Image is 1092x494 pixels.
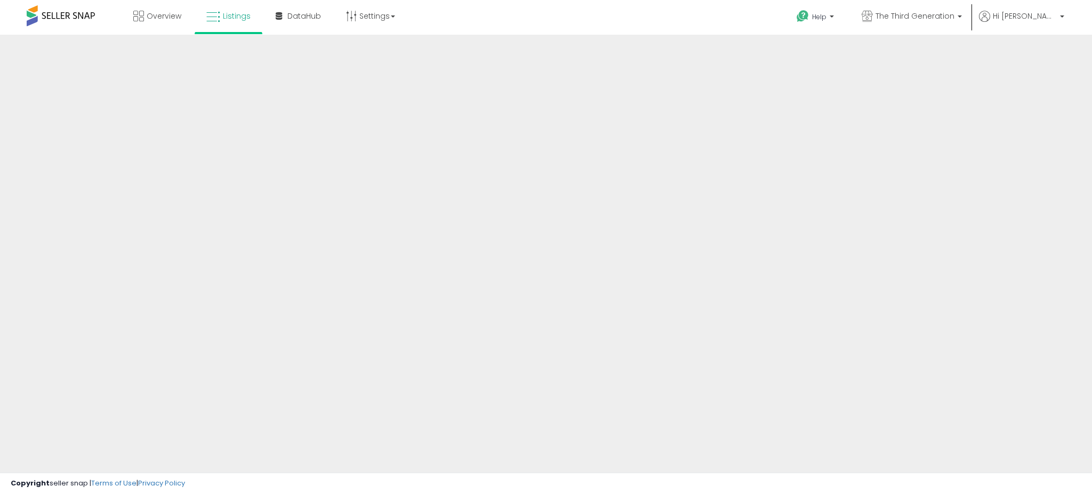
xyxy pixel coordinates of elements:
span: Overview [147,11,181,21]
span: Listings [223,11,251,21]
span: The Third Generation [876,11,954,21]
i: Get Help [796,10,809,23]
span: DataHub [287,11,321,21]
a: Help [788,2,845,35]
span: Hi [PERSON_NAME] [993,11,1057,21]
a: Hi [PERSON_NAME] [979,11,1064,35]
span: Help [812,12,826,21]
